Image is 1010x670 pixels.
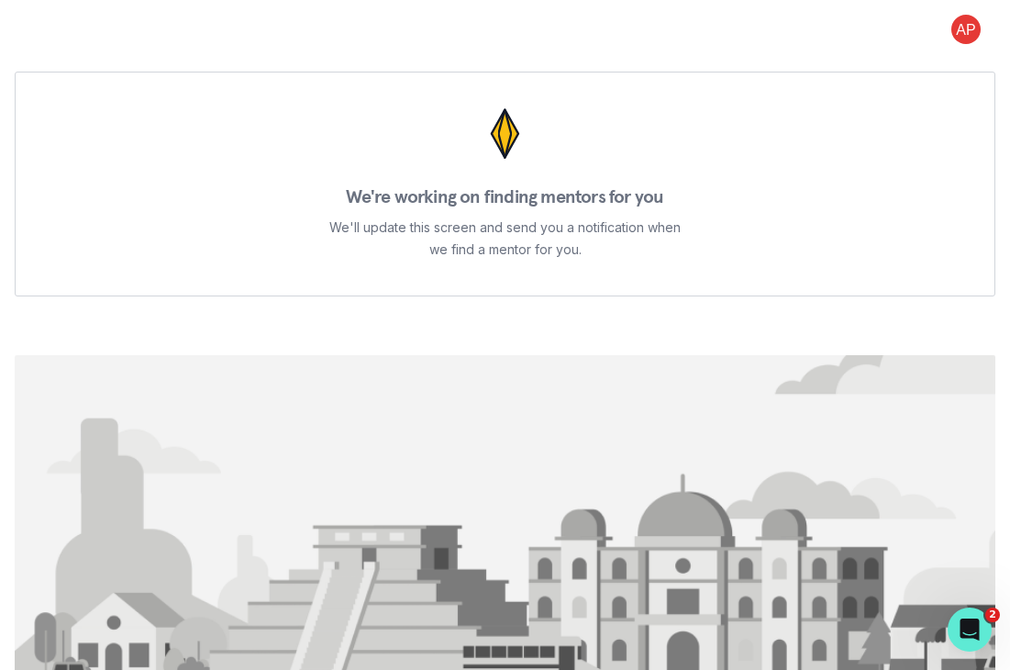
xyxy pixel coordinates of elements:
p: We'll update this screen and send you a notification when we find a mentor for you. [329,217,682,261]
iframe: Intercom live chat [948,608,992,652]
button: profile picture [937,15,995,44]
p: We're working on finding mentors for you [346,187,663,206]
span: 2 [985,608,1000,622]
